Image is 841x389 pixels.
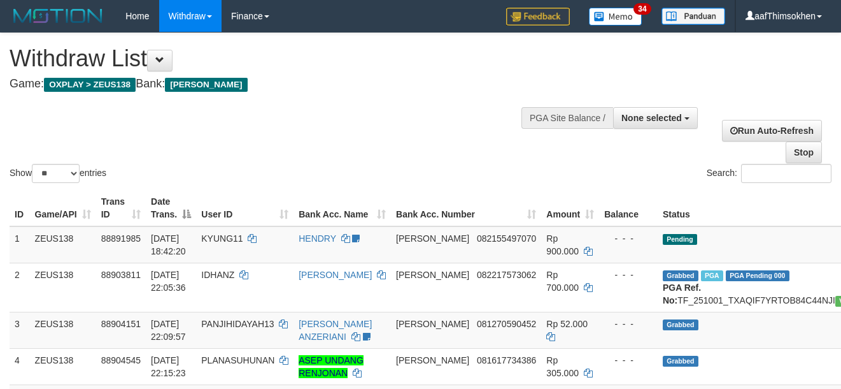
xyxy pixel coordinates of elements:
img: Button%20Memo.svg [589,8,642,26]
span: Copy 082155497070 to clipboard [477,233,536,244]
input: Search: [741,164,831,183]
th: Trans ID: activate to sort column ascending [96,190,146,226]
th: Amount: activate to sort column ascending [541,190,599,226]
span: PLANASUHUNAN [201,355,274,365]
span: 34 [633,3,651,15]
th: ID [10,190,30,226]
span: OXPLAY > ZEUS138 [44,78,136,92]
div: - - - [604,318,653,330]
button: None selected [613,107,698,129]
span: Grabbed [663,270,698,281]
span: [PERSON_NAME] [396,233,469,244]
label: Show entries [10,164,106,183]
span: IDHANZ [201,270,234,280]
span: Rp 305.000 [546,355,579,378]
span: KYUNG11 [201,233,243,244]
img: MOTION_logo.png [10,6,106,26]
span: [PERSON_NAME] [165,78,247,92]
div: - - - [604,354,653,367]
td: ZEUS138 [30,312,96,348]
a: Stop [786,142,822,163]
img: Feedback.jpg [506,8,570,26]
span: PANJIHIDAYAH13 [201,319,274,329]
span: [PERSON_NAME] [396,355,469,365]
span: [DATE] 22:09:57 [151,319,186,342]
span: Rp 700.000 [546,270,579,293]
div: - - - [604,268,653,281]
div: PGA Site Balance / [521,107,613,129]
th: Game/API: activate to sort column ascending [30,190,96,226]
a: [PERSON_NAME] ANZERIANI [299,319,372,342]
span: [PERSON_NAME] [396,270,469,280]
h1: Withdraw List [10,46,548,71]
span: Marked by aafchomsokheang [701,270,723,281]
th: Bank Acc. Number: activate to sort column ascending [391,190,541,226]
th: Date Trans.: activate to sort column descending [146,190,196,226]
a: HENDRY [299,233,336,244]
span: 88904545 [101,355,141,365]
td: 4 [10,348,30,385]
a: ASEP UNDANG RENJONAN [299,355,364,378]
select: Showentries [32,164,80,183]
td: ZEUS138 [30,263,96,312]
span: [DATE] 22:05:36 [151,270,186,293]
h4: Game: Bank: [10,78,548,91]
span: 88891985 [101,233,141,244]
span: 88904151 [101,319,141,329]
td: ZEUS138 [30,226,96,263]
a: [PERSON_NAME] [299,270,372,280]
span: Copy 081617734386 to clipboard [477,355,536,365]
span: [DATE] 22:15:23 [151,355,186,378]
span: Grabbed [663,319,698,330]
span: 88903811 [101,270,141,280]
span: Pending [663,234,697,245]
td: 3 [10,312,30,348]
th: Bank Acc. Name: activate to sort column ascending [293,190,391,226]
td: 1 [10,226,30,263]
th: Balance [599,190,658,226]
div: - - - [604,232,653,245]
b: PGA Ref. No: [663,283,701,305]
span: Rp 52.000 [546,319,588,329]
td: 2 [10,263,30,312]
span: PGA Pending [726,270,789,281]
span: Copy 081270590452 to clipboard [477,319,536,329]
label: Search: [707,164,831,183]
span: [DATE] 18:42:20 [151,233,186,256]
span: None selected [621,113,682,123]
th: User ID: activate to sort column ascending [196,190,293,226]
img: panduan.png [661,8,725,25]
span: Grabbed [663,356,698,367]
a: Run Auto-Refresh [722,120,822,142]
span: Rp 900.000 [546,233,579,256]
span: Copy 082217573062 to clipboard [477,270,536,280]
span: [PERSON_NAME] [396,319,469,329]
td: ZEUS138 [30,348,96,385]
